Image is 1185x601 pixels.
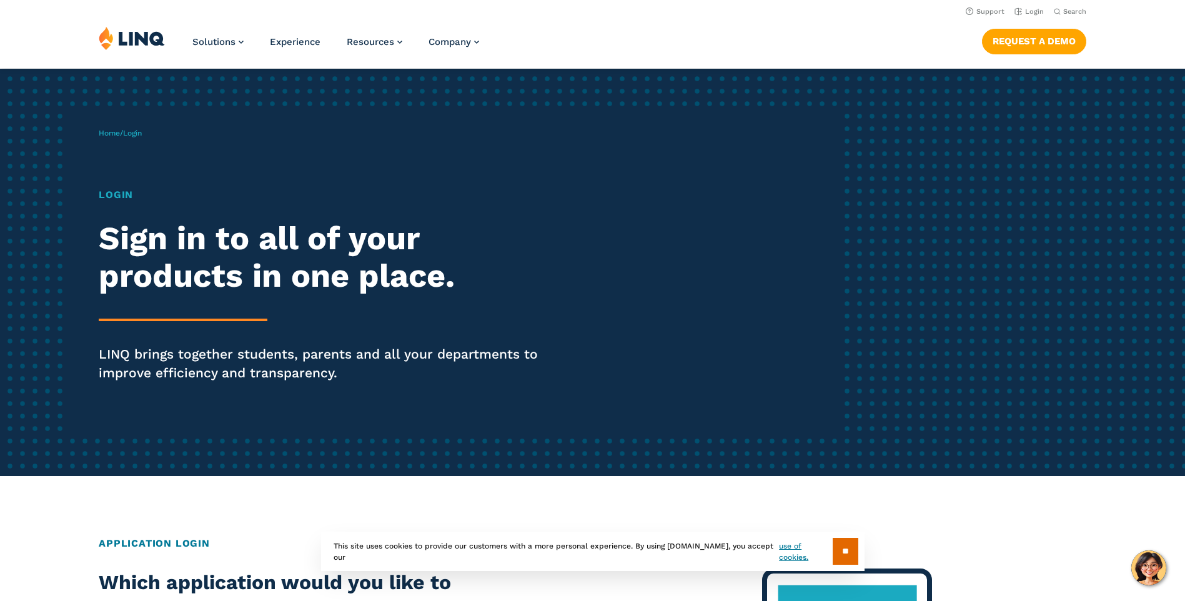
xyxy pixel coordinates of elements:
nav: Button Navigation [982,26,1086,54]
p: LINQ brings together students, parents and all your departments to improve efficiency and transpa... [99,345,555,382]
button: Open Search Bar [1054,7,1086,16]
img: LINQ | K‑12 Software [99,26,165,50]
button: Hello, have a question? Let’s chat. [1131,550,1166,585]
span: / [99,129,142,137]
span: Resources [347,36,394,47]
a: Support [966,7,1004,16]
nav: Primary Navigation [192,26,479,67]
h1: Login [99,187,555,202]
a: Solutions [192,36,244,47]
a: Experience [270,36,320,47]
span: Solutions [192,36,236,47]
a: Login [1014,7,1044,16]
h2: Sign in to all of your products in one place. [99,220,555,295]
a: Resources [347,36,402,47]
div: This site uses cookies to provide our customers with a more personal experience. By using [DOMAIN... [321,532,865,571]
a: use of cookies. [779,540,832,563]
span: Login [123,129,142,137]
a: Request a Demo [982,29,1086,54]
a: Home [99,129,120,137]
h2: Application Login [99,536,1086,551]
a: Company [429,36,479,47]
span: Search [1063,7,1086,16]
span: Company [429,36,471,47]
